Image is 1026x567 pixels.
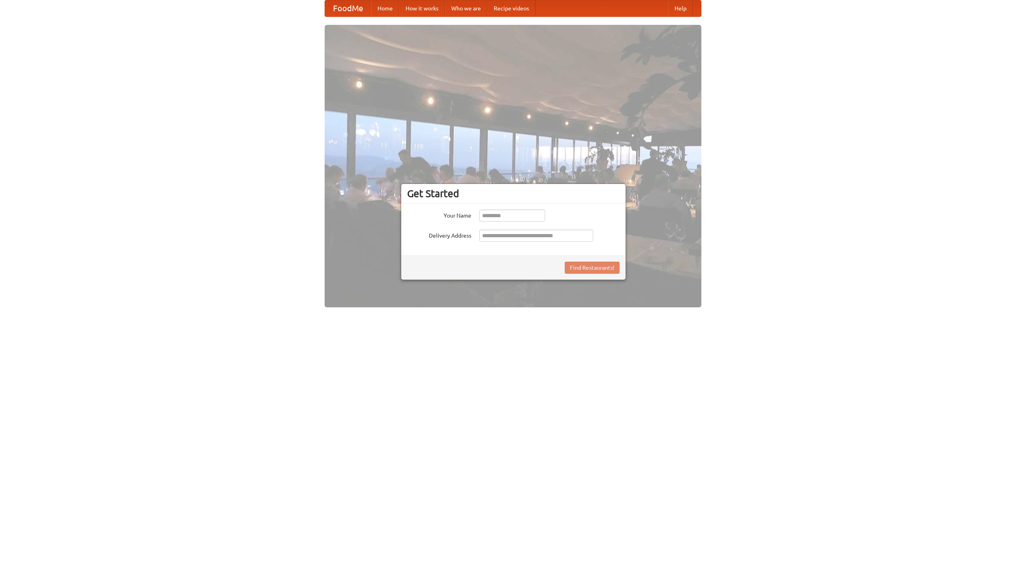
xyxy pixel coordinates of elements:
h3: Get Started [407,188,620,200]
a: Recipe videos [487,0,535,16]
label: Delivery Address [407,230,471,240]
a: Home [371,0,399,16]
a: Help [668,0,693,16]
a: How it works [399,0,445,16]
a: Who we are [445,0,487,16]
a: FoodMe [325,0,371,16]
label: Your Name [407,210,471,220]
button: Find Restaurants! [565,262,620,274]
